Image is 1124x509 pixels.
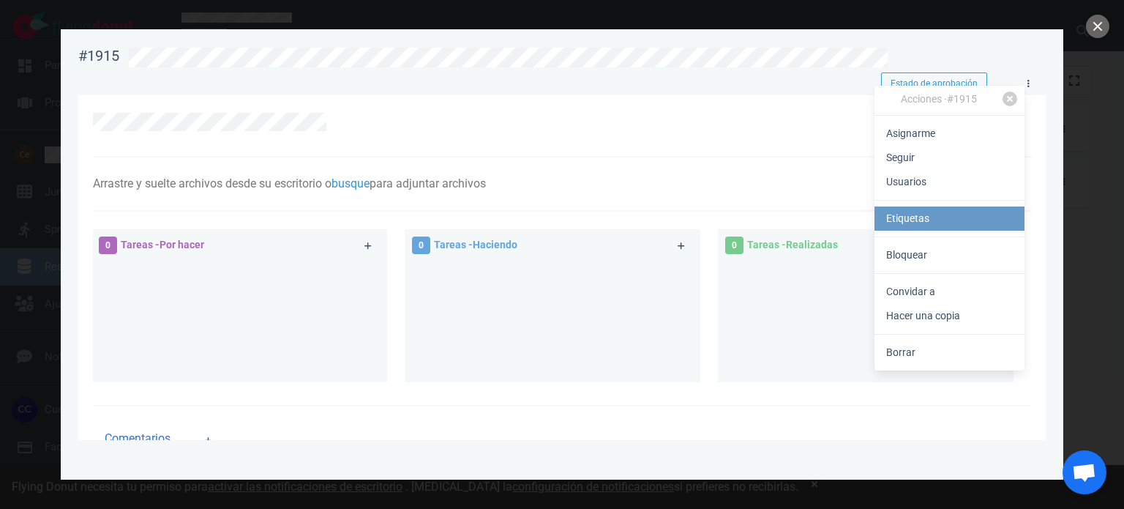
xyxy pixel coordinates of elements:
font: Borrar [886,346,915,358]
font: 0 [732,240,737,250]
font: busque [331,177,370,190]
font: Tareas - [121,239,160,250]
font: Comentarios [105,431,171,445]
button: cerca [1086,15,1109,38]
font: 0 [105,240,110,250]
font: Por hacer [160,239,204,250]
font: Asignarme [886,127,935,139]
font: Estado de aprobación [891,78,978,89]
font: Tareas - [747,239,786,250]
font: Etiquetas [886,212,929,224]
font: #1915 [947,93,977,105]
font: Bloquear [886,249,927,261]
font: 0 [419,240,424,250]
font: Tareas - [434,239,473,250]
font: #1915 [78,47,119,64]
font: para adjuntar archivos [370,177,486,190]
font: Convidar a [886,286,935,297]
font: Seguir [886,152,915,163]
font: Haciendo [473,239,517,250]
font: Hacer una copia [886,310,960,322]
font: Arrastre y suelte archivos desde su escritorio o [93,177,331,190]
font: Realizadas [786,239,838,250]
button: Estado de aprobación [881,73,987,94]
font: Acciones · [901,93,947,105]
div: Chat abierto [1063,450,1106,494]
font: Usuarios [886,176,926,187]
